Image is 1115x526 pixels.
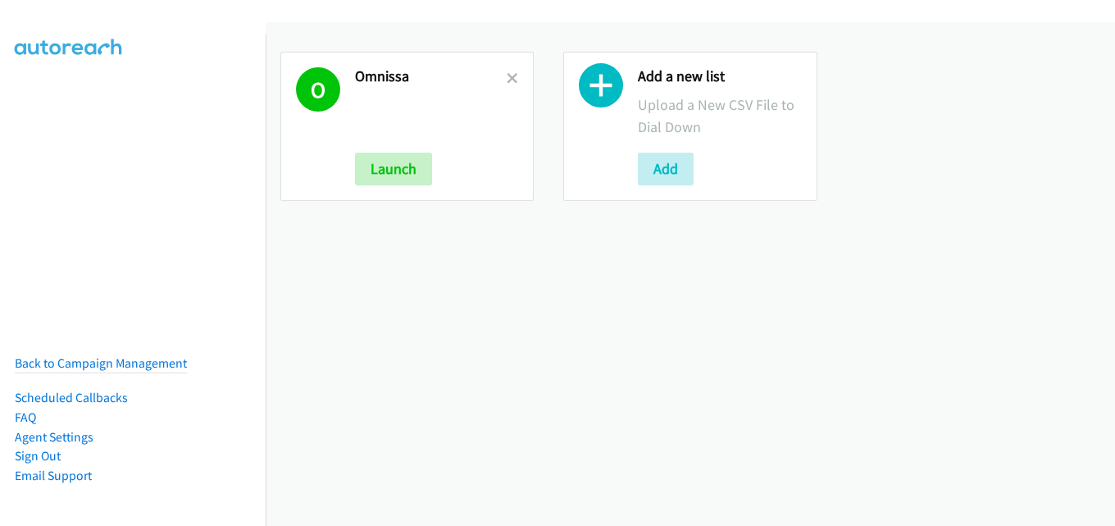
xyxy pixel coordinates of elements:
a: Back to Campaign Management [15,355,187,371]
a: Sign Out [15,448,61,464]
a: FAQ [15,409,36,425]
h1: O [296,67,340,112]
p: Upload a New CSV File to Dial Down [638,94,801,138]
a: Scheduled Callbacks [15,390,128,405]
button: Add [638,153,694,185]
h2: Add a new list [638,67,801,86]
a: Email Support [15,468,92,483]
button: Launch [355,153,432,185]
a: Agent Settings [15,429,93,445]
h2: Omnissa [355,67,507,86]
